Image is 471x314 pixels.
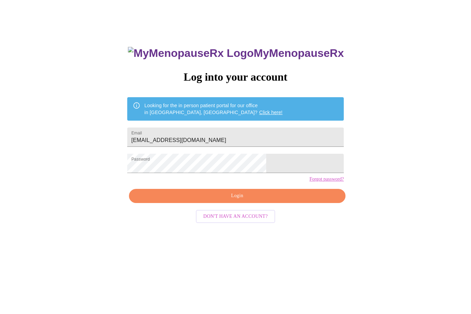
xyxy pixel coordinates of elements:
a: Forgot password? [309,176,344,182]
button: Don't have an account? [196,210,275,223]
h3: Log into your account [127,71,344,83]
img: MyMenopauseRx Logo [128,47,253,60]
span: Don't have an account? [203,212,268,221]
a: Don't have an account? [194,213,277,219]
div: Looking for the in person patient portal for our office in [GEOGRAPHIC_DATA], [GEOGRAPHIC_DATA]? [144,99,283,119]
span: Login [137,192,338,200]
a: Click here! [259,110,283,115]
h3: MyMenopauseRx [128,47,344,60]
button: Login [129,189,345,203]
